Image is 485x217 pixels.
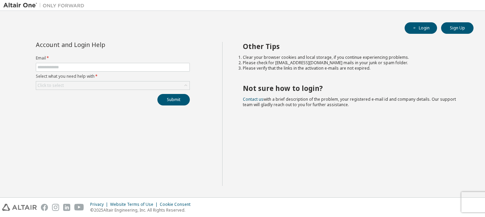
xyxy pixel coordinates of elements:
[2,204,37,211] img: altair_logo.svg
[405,22,437,34] button: Login
[110,202,160,207] div: Website Terms of Use
[36,74,190,79] label: Select what you need help with
[441,22,474,34] button: Sign Up
[243,42,462,51] h2: Other Tips
[243,60,462,66] li: Please check for [EMAIL_ADDRESS][DOMAIN_NAME] mails in your junk or spam folder.
[41,204,48,211] img: facebook.svg
[74,204,84,211] img: youtube.svg
[36,55,190,61] label: Email
[63,204,70,211] img: linkedin.svg
[52,204,59,211] img: instagram.svg
[243,96,263,102] a: Contact us
[243,66,462,71] li: Please verify that the links in the activation e-mails are not expired.
[90,207,195,213] p: © 2025 Altair Engineering, Inc. All Rights Reserved.
[157,94,190,105] button: Submit
[243,55,462,60] li: Clear your browser cookies and local storage, if you continue experiencing problems.
[160,202,195,207] div: Cookie Consent
[37,83,64,88] div: Click to select
[243,84,462,93] h2: Not sure how to login?
[3,2,88,9] img: Altair One
[90,202,110,207] div: Privacy
[36,81,189,90] div: Click to select
[243,96,456,107] span: with a brief description of the problem, your registered e-mail id and company details. Our suppo...
[36,42,159,47] div: Account and Login Help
